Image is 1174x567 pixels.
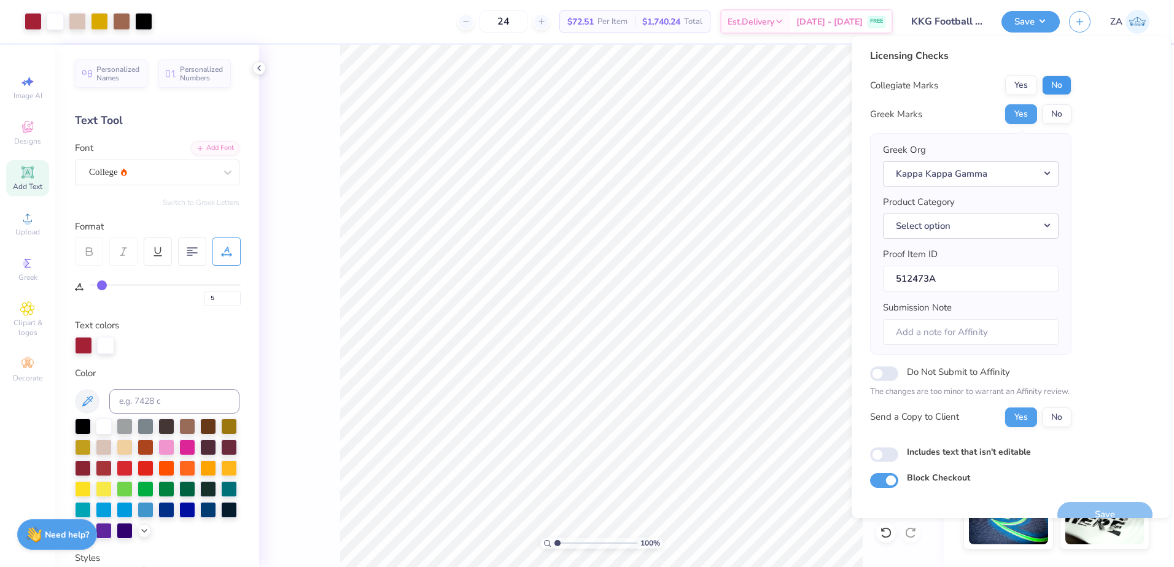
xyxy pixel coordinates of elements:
[163,198,239,207] button: Switch to Greek Letters
[870,48,1071,63] div: Licensing Checks
[1005,407,1037,427] button: Yes
[75,220,241,234] div: Format
[75,318,119,333] label: Text colors
[191,141,239,155] div: Add Font
[1110,15,1122,29] span: ZA
[1110,10,1149,34] a: ZA
[1042,104,1071,124] button: No
[870,17,883,26] span: FREE
[907,364,1010,380] label: Do Not Submit to Affinity
[13,373,42,383] span: Decorate
[870,107,922,121] div: Greek Marks
[870,79,938,93] div: Collegiate Marks
[684,15,702,28] span: Total
[1001,11,1060,33] button: Save
[640,538,660,549] span: 100 %
[883,301,952,315] label: Submission Note
[1005,75,1037,95] button: Yes
[180,65,224,82] span: Personalized Numbers
[883,161,1059,187] button: Kappa Kappa Gamma
[18,272,37,282] span: Greek
[902,9,992,34] input: Untitled Design
[6,318,49,337] span: Clipart & logos
[1005,104,1037,124] button: Yes
[1042,75,1071,95] button: No
[14,136,41,146] span: Designs
[728,15,774,28] span: Est. Delivery
[96,65,140,82] span: Personalized Names
[883,195,955,209] label: Product Category
[13,182,42,191] span: Add Text
[75,141,93,155] label: Font
[1125,10,1149,34] img: Zuriel Alaba
[883,319,1059,345] input: Add a note for Affinity
[567,15,594,28] span: $72.51
[75,112,239,129] div: Text Tool
[597,15,628,28] span: Per Item
[15,227,40,237] span: Upload
[1042,407,1071,427] button: No
[870,410,959,424] div: Send a Copy to Client
[907,445,1031,458] label: Includes text that isn't editable
[75,366,239,380] div: Color
[642,15,680,28] span: $1,740.24
[883,214,1059,239] button: Select option
[883,247,938,261] label: Proof Item ID
[75,551,239,565] div: Styles
[45,529,89,541] strong: Need help?
[796,15,863,28] span: [DATE] - [DATE]
[907,471,970,484] label: Block Checkout
[109,389,239,414] input: e.g. 7428 c
[14,91,42,101] span: Image AI
[870,386,1071,398] p: The changes are too minor to warrant an Affinity review.
[883,143,926,157] label: Greek Org
[480,10,527,33] input: – –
